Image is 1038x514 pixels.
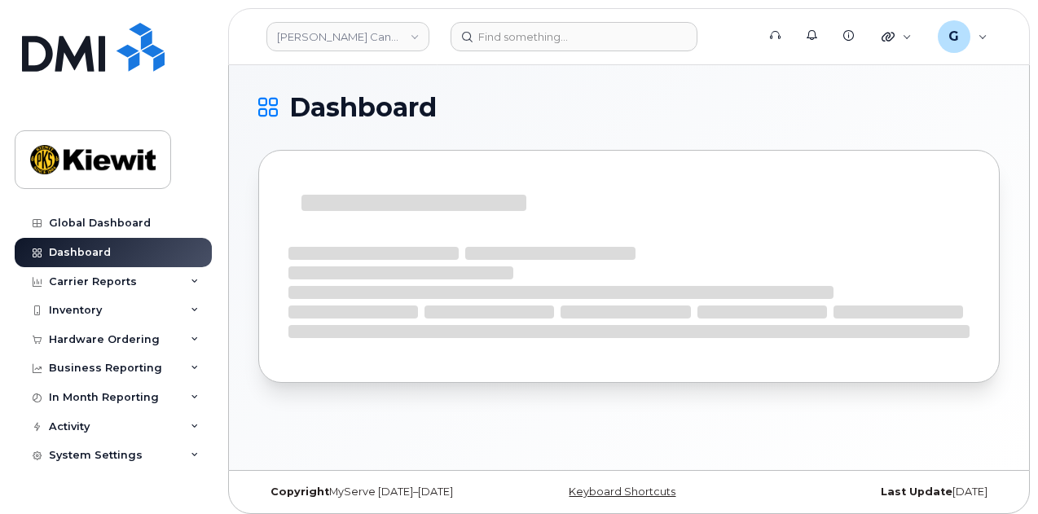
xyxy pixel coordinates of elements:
a: Keyboard Shortcuts [569,485,675,498]
div: [DATE] [753,485,1000,499]
strong: Copyright [270,485,329,498]
strong: Last Update [881,485,952,498]
div: MyServe [DATE]–[DATE] [258,485,505,499]
span: Dashboard [289,95,437,120]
